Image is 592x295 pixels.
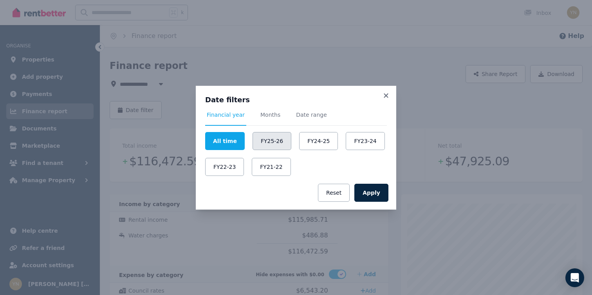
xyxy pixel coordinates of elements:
[296,111,327,119] span: Date range
[205,111,387,126] nav: Tabs
[565,268,584,287] div: Open Intercom Messenger
[252,158,291,176] button: FY21-22
[205,158,244,176] button: FY22-23
[354,184,388,202] button: Apply
[207,111,245,119] span: Financial year
[318,184,350,202] button: Reset
[205,95,387,105] h3: Date filters
[205,132,245,150] button: All time
[299,132,338,150] button: FY24-25
[253,132,291,150] button: FY25-26
[260,111,280,119] span: Months
[346,132,384,150] button: FY23-24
